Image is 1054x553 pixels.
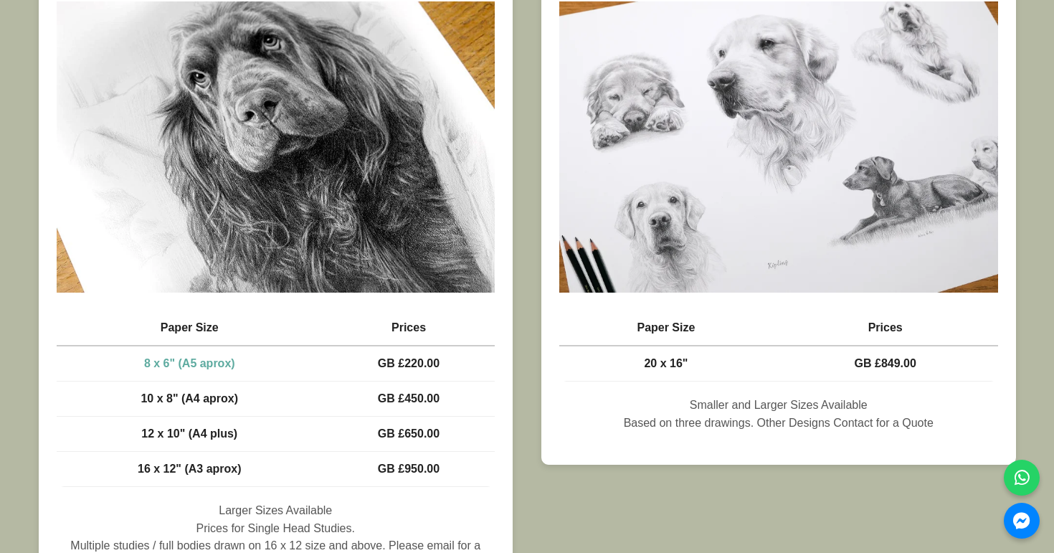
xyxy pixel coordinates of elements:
span: Prices [391,321,426,334]
img: Example of a classic pencil pet portrait showcasing detailed artwork. [57,1,495,293]
p: Smaller and Larger Sizes Available [559,397,998,413]
p: Prices for Single Head Studies. [57,521,495,537]
a: 8 x 6" (A5 aprox) [144,357,235,369]
span: Paper Size [161,321,219,334]
span: GB £849.00 [855,357,916,369]
span: Prices [868,321,903,334]
span: GB £450.00 [378,392,440,405]
a: Messenger [1004,503,1040,539]
span: 10 x 8" (A4 aprox) [141,392,238,405]
p: Based on three drawings. Other Designs Contact for a Quote [559,415,998,431]
img: Example of a life story pencil portrait artwork. [559,1,998,293]
span: GB £220.00 [378,357,440,369]
span: Paper Size [637,321,695,334]
span: 12 x 10" (A4 plus) [141,427,237,440]
a: WhatsApp [1004,460,1040,496]
span: GB £650.00 [378,427,440,440]
p: Larger Sizes Available [57,503,495,519]
span: GB £950.00 [378,463,440,475]
span: 16 x 12" (A3 aprox) [138,463,242,475]
span: 20 x 16" [644,357,688,369]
